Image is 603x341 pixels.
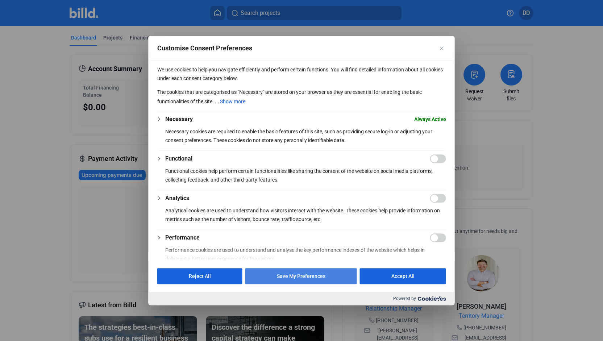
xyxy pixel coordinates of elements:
[165,154,192,163] button: Functional
[157,88,446,107] p: The cookies that are categorised as "Necessary" are stored on your browser as they are essential ...
[157,44,252,53] span: Customise Consent Preferences
[149,292,455,305] div: Powered by
[165,127,446,145] p: Necessary cookies are required to enable the basic features of this site, such as providing secur...
[430,194,446,203] input: Enable Analytics
[360,268,446,284] button: Accept All
[437,44,446,53] button: Close
[165,206,446,224] p: Analytical cookies are used to understand how visitors interact with the website. These cookies h...
[418,296,446,301] img: Cookieyes logo
[157,268,242,284] button: Reject All
[165,194,189,203] button: Analytics
[157,65,446,83] p: We use cookies to help you navigate efficiently and perform certain functions. You will find deta...
[219,96,246,107] button: Show more
[430,154,446,163] input: Enable Functional
[165,167,446,184] p: Functional cookies help perform certain functionalities like sharing the content of the website o...
[165,233,200,242] button: Performance
[414,115,446,124] span: Always Active
[165,115,193,124] button: Necessary
[149,36,455,305] div: Customise Consent Preferences
[430,233,446,242] input: Enable Performance
[245,268,357,284] button: Save My Preferences
[440,46,444,50] img: Close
